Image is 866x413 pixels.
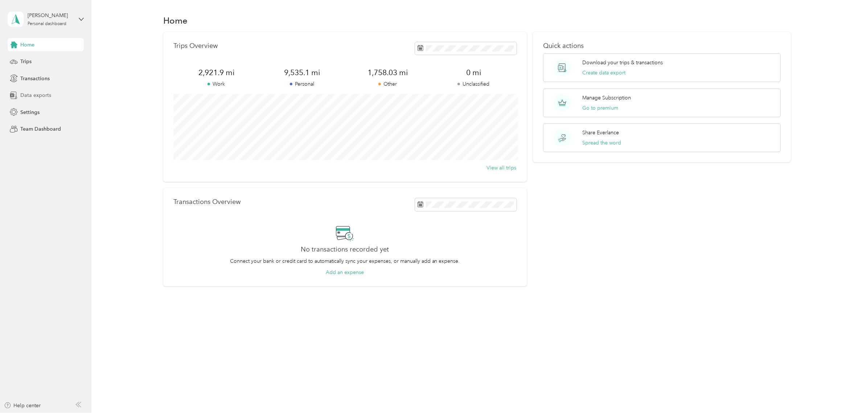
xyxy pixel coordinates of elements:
[345,68,431,78] span: 1,758.03 mi
[173,42,218,50] p: Trips Overview
[583,139,621,147] button: Spread the word
[163,17,188,24] h1: Home
[20,58,32,65] span: Trips
[259,68,345,78] span: 9,535.1 mi
[431,68,516,78] span: 0 mi
[259,80,345,88] p: Personal
[20,91,51,99] span: Data exports
[583,104,619,112] button: Go to premium
[431,80,516,88] p: Unclassified
[345,80,431,88] p: Other
[173,198,241,206] p: Transactions Overview
[301,246,389,253] h2: No transactions recorded yet
[326,269,364,276] button: Add an expense
[230,257,460,265] p: Connect your bank or credit card to automatically sync your expenses, or manually add an expense.
[20,75,50,82] span: Transactions
[487,164,517,172] button: View all trips
[583,94,631,102] p: Manage Subscription
[173,68,259,78] span: 2,921.9 mi
[583,129,619,136] p: Share Everlance
[583,69,626,77] button: Create data export
[825,372,866,413] iframe: Everlance-gr Chat Button Frame
[28,12,73,19] div: [PERSON_NAME]
[583,59,663,66] p: Download your trips & transactions
[4,402,41,409] button: Help center
[20,41,34,49] span: Home
[173,80,259,88] p: Work
[543,42,780,50] p: Quick actions
[28,22,66,26] div: Personal dashboard
[20,125,61,133] span: Team Dashboard
[20,109,40,116] span: Settings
